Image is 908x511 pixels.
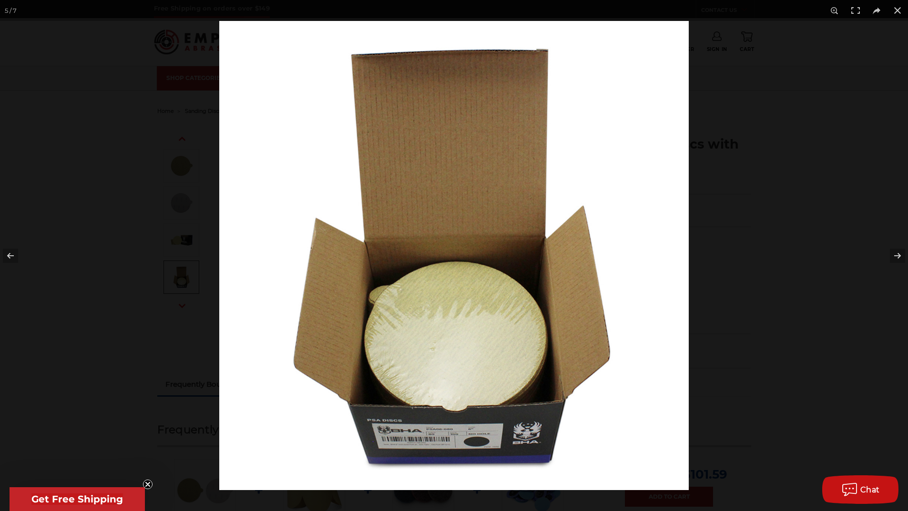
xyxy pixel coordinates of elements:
[875,232,908,280] button: Next (arrow right)
[143,480,153,489] button: Close teaser
[31,493,123,505] span: Get Free Shipping
[10,487,145,511] div: Get Free ShippingClose teaser
[219,21,689,490] img: 6-inch-psa-adhesive-sanding-discs-tabbed__87530.1670353882.jpg
[822,475,898,504] button: Chat
[860,485,880,494] span: Chat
